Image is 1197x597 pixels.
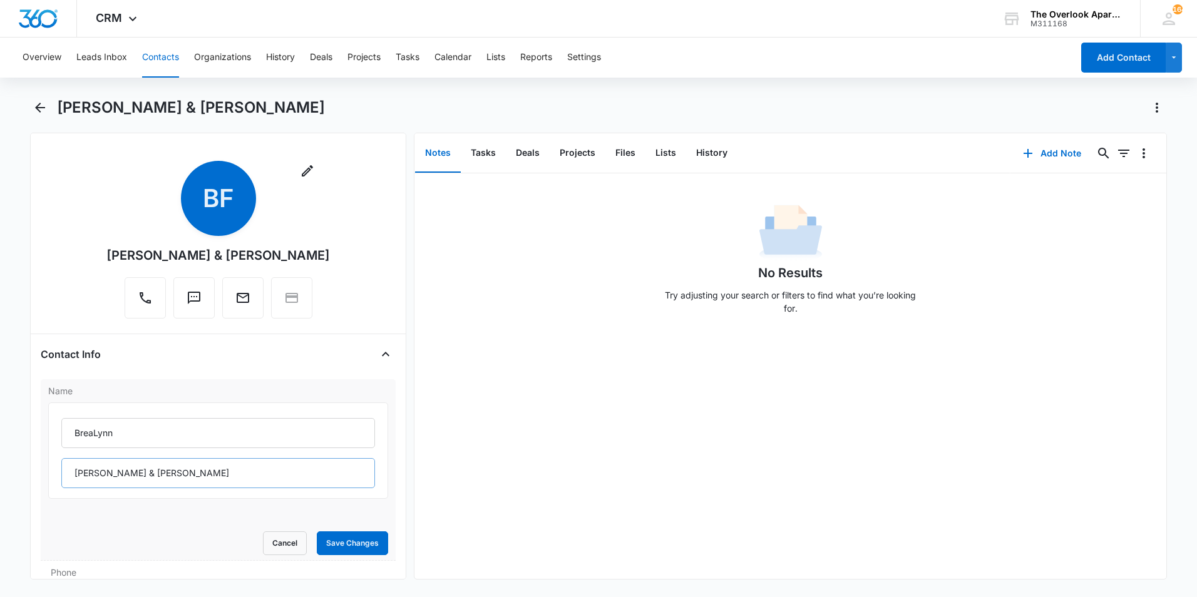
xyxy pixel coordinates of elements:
button: Reports [520,38,552,78]
button: Calendar [434,38,471,78]
div: account id [1030,19,1122,28]
button: Search... [1094,143,1114,163]
button: Notes [415,134,461,173]
button: Tasks [396,38,419,78]
input: Last Name [61,458,375,488]
button: Lists [486,38,505,78]
h1: [PERSON_NAME] & [PERSON_NAME] [57,98,325,117]
label: Phone [51,566,386,579]
button: Settings [567,38,601,78]
button: Files [605,134,645,173]
button: Cancel [263,531,307,555]
button: History [266,38,295,78]
p: Try adjusting your search or filters to find what you’re looking for. [659,288,922,315]
button: Tasks [461,134,506,173]
button: Filters [1114,143,1134,163]
button: Text [173,277,215,319]
button: Back [30,98,49,118]
h1: No Results [758,263,823,282]
button: Deals [310,38,332,78]
button: History [686,134,737,173]
button: Call [125,277,166,319]
div: notifications count [1173,4,1183,14]
button: Close [376,344,396,364]
button: Overview [23,38,61,78]
a: Call [125,297,166,307]
button: Add Contact [1081,43,1166,73]
a: Email [222,297,264,307]
span: BF [181,161,256,236]
a: Text [173,297,215,307]
button: Projects [347,38,381,78]
img: No Data [759,201,822,263]
div: [PERSON_NAME] & [PERSON_NAME] [106,246,330,265]
button: Lists [645,134,686,173]
button: Deals [506,134,550,173]
button: Actions [1147,98,1167,118]
button: Overflow Menu [1134,143,1154,163]
span: 164 [1173,4,1183,14]
button: Leads Inbox [76,38,127,78]
input: First Name [61,418,375,448]
button: Contacts [142,38,179,78]
h4: Contact Info [41,347,101,362]
button: Projects [550,134,605,173]
button: Save Changes [317,531,388,555]
button: Organizations [194,38,251,78]
button: Email [222,277,264,319]
button: Add Note [1010,138,1094,168]
div: account name [1030,9,1122,19]
span: CRM [96,11,122,24]
label: Name [48,384,388,397]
